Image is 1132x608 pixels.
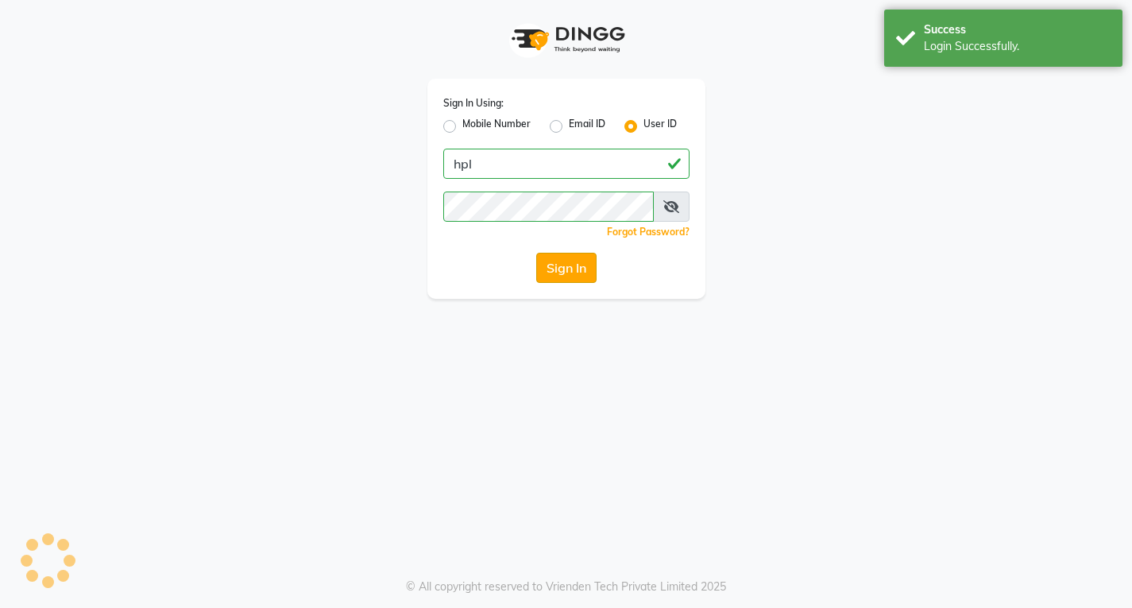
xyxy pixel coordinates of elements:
img: logo1.svg [503,16,630,63]
div: Login Successfully. [924,38,1111,55]
label: Mobile Number [462,117,531,136]
input: Username [443,192,654,222]
a: Forgot Password? [607,226,690,238]
label: Email ID [569,117,605,136]
button: Sign In [536,253,597,283]
label: Sign In Using: [443,96,504,110]
label: User ID [643,117,677,136]
input: Username [443,149,690,179]
div: Success [924,21,1111,38]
